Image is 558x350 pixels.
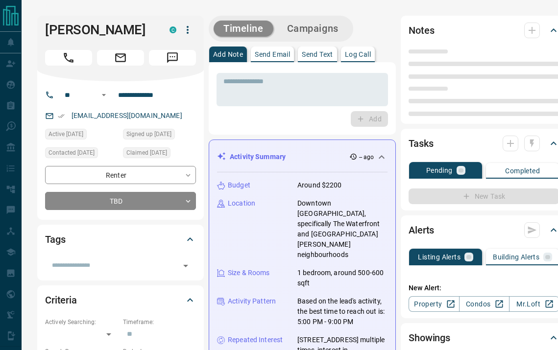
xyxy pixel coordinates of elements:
div: Renter [45,166,196,184]
div: Thu Aug 07 2025 [45,147,118,161]
a: Property [409,296,459,312]
div: TBD [45,192,196,210]
span: Email [97,50,144,66]
p: Location [228,198,255,209]
p: Pending [426,167,453,174]
button: Campaigns [277,21,348,37]
span: Claimed [DATE] [126,148,167,158]
svg: Email Verified [58,113,65,119]
a: [EMAIL_ADDRESS][DOMAIN_NAME] [72,112,182,119]
div: Fri Nov 03 2023 [123,129,196,142]
p: Timeframe: [123,318,196,327]
button: Open [98,89,110,101]
button: Open [179,259,193,273]
div: Tue May 06 2025 [45,129,118,142]
h2: Showings [409,330,450,346]
p: Around $2200 [297,180,342,190]
div: Criteria [45,288,196,312]
div: Activity Summary-- ago [217,148,388,166]
p: 1 bedroom, around 500-600 sqft [297,268,388,288]
p: Send Text [302,51,333,58]
span: Call [45,50,92,66]
span: Signed up [DATE] [126,129,171,139]
a: Condos [459,296,509,312]
div: Thu Apr 24 2025 [123,147,196,161]
p: Downtown [GEOGRAPHIC_DATA], specifically The Waterfront and [GEOGRAPHIC_DATA][PERSON_NAME] neighb... [297,198,388,260]
p: Listing Alerts [418,254,461,260]
h1: [PERSON_NAME] [45,22,155,38]
p: Actively Searching: [45,318,118,327]
p: -- ago [359,153,374,162]
div: condos.ca [170,26,176,33]
div: Tags [45,228,196,251]
h2: Notes [409,23,434,38]
h2: Tags [45,232,65,247]
p: Size & Rooms [228,268,270,278]
h2: Alerts [409,222,434,238]
button: Timeline [214,21,273,37]
p: Based on the lead's activity, the best time to reach out is: 5:00 PM - 9:00 PM [297,296,388,327]
h2: Criteria [45,292,77,308]
p: Repeated Interest [228,335,283,345]
p: Log Call [345,51,371,58]
span: Active [DATE] [49,129,83,139]
p: Building Alerts [493,254,539,260]
span: Message [149,50,196,66]
p: Completed [505,167,540,174]
p: Activity Summary [230,152,286,162]
span: Contacted [DATE] [49,148,95,158]
p: Add Note [213,51,243,58]
h2: Tasks [409,136,433,151]
p: Budget [228,180,250,190]
p: Activity Pattern [228,296,276,306]
p: Send Email [255,51,290,58]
